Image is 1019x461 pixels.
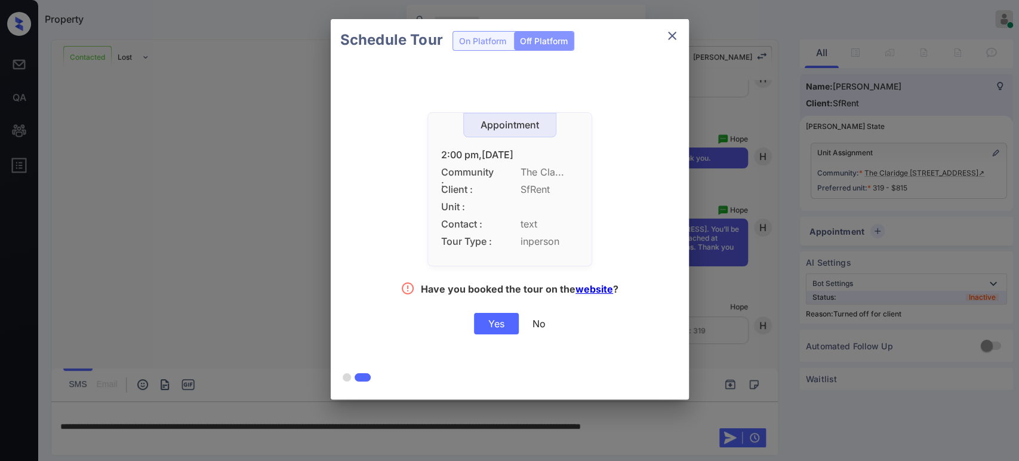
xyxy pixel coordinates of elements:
span: Community : [441,167,495,178]
div: Appointment [464,119,556,131]
div: Yes [474,313,519,334]
span: Client : [441,184,495,195]
div: Have you booked the tour on the ? [421,283,618,298]
div: 2:00 pm,[DATE] [441,149,578,161]
span: The Cla... [521,167,578,178]
button: close [660,24,684,48]
a: website [575,283,613,295]
span: Tour Type : [441,236,495,247]
span: Contact : [441,219,495,230]
span: Unit : [441,201,495,213]
h2: Schedule Tour [331,19,452,61]
span: inperson [521,236,578,247]
span: text [521,219,578,230]
div: No [532,318,546,330]
span: SfRent [521,184,578,195]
